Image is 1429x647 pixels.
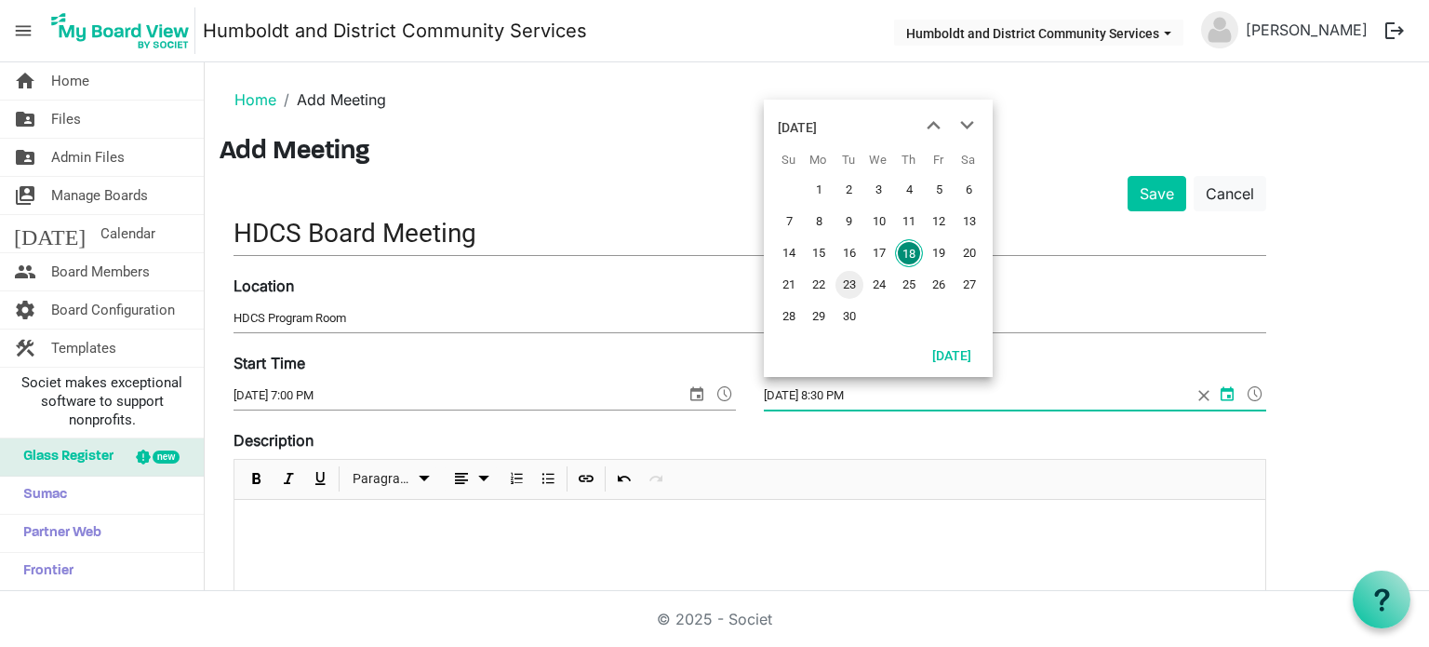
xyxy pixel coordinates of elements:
[895,176,923,204] span: Thursday, September 4, 2025
[686,382,708,406] span: select
[612,467,637,491] button: Undo
[353,467,413,491] span: Paragraph
[1192,382,1216,410] span: close
[1238,11,1375,48] a: [PERSON_NAME]
[1375,11,1414,50] button: logout
[532,460,564,499] div: Bulleted List
[925,176,953,204] span: Friday, September 5, 2025
[14,477,67,514] span: Sumac
[805,239,833,267] span: Monday, September 15, 2025
[925,271,953,299] span: Friday, September 26, 2025
[1194,176,1266,211] a: Cancel
[245,467,270,491] button: Bold
[14,62,36,100] span: home
[835,208,863,236] span: Tuesday, September 9, 2025
[805,176,833,204] span: Monday, September 1, 2025
[865,271,893,299] span: Wednesday, September 24, 2025
[14,553,73,590] span: Frontier
[536,467,561,491] button: Bulleted List
[14,215,86,252] span: [DATE]
[955,176,983,204] span: Saturday, September 6, 2025
[276,88,386,111] li: Add Meeting
[234,90,276,109] a: Home
[14,515,101,552] span: Partner Web
[6,13,41,48] span: menu
[865,208,893,236] span: Wednesday, September 10, 2025
[241,460,273,499] div: Bold
[51,330,116,367] span: Templates
[657,610,772,628] a: © 2025 - Societ
[153,451,180,464] div: new
[51,62,89,100] span: Home
[14,330,36,367] span: construction
[805,208,833,236] span: Monday, September 8, 2025
[1128,176,1186,211] button: Save
[14,438,114,476] span: Glass Register
[865,176,893,204] span: Wednesday, September 3, 2025
[14,291,36,329] span: settings
[501,460,532,499] div: Numbered List
[893,146,923,174] th: Th
[1201,11,1238,48] img: no-profile-picture.svg
[920,342,983,368] button: Today
[100,215,155,252] span: Calendar
[51,291,175,329] span: Board Configuration
[51,139,125,176] span: Admin Files
[51,101,81,138] span: Files
[775,239,803,267] span: Sunday, September 14, 2025
[574,467,599,491] button: Insert Link
[805,271,833,299] span: Monday, September 22, 2025
[865,239,893,267] span: Wednesday, September 17, 2025
[608,460,640,499] div: Undo
[203,12,587,49] a: Humboldt and District Community Services
[835,176,863,204] span: Tuesday, September 2, 2025
[923,146,953,174] th: Fr
[220,137,1414,168] h3: Add Meeting
[1216,382,1238,406] span: select
[950,109,983,142] button: next month
[925,208,953,236] span: Friday, September 12, 2025
[276,467,301,491] button: Italic
[14,253,36,290] span: people
[14,101,36,138] span: folder_shared
[234,429,314,452] label: Description
[916,109,950,142] button: previous month
[234,211,1266,255] input: Title
[346,467,438,491] button: Paragraph dropdownbutton
[46,7,203,54] a: My Board View Logo
[955,239,983,267] span: Saturday, September 20, 2025
[308,467,333,491] button: Underline
[863,146,893,174] th: We
[955,271,983,299] span: Saturday, September 27, 2025
[954,146,983,174] th: Sa
[304,460,336,499] div: Underline
[51,253,150,290] span: Board Members
[834,146,863,174] th: Tu
[504,467,529,491] button: Numbered List
[893,237,923,269] td: Thursday, September 18, 2025
[570,460,602,499] div: Insert Link
[773,146,803,174] th: Su
[8,373,195,429] span: Societ makes exceptional software to support nonprofits.
[444,467,498,491] button: dropdownbutton
[835,239,863,267] span: Tuesday, September 16, 2025
[234,275,294,297] label: Location
[775,208,803,236] span: Sunday, September 7, 2025
[775,303,803,330] span: Sunday, September 28, 2025
[955,208,983,236] span: Saturday, September 13, 2025
[895,239,923,267] span: Thursday, September 18, 2025
[778,109,817,146] div: title
[46,7,195,54] img: My Board View Logo
[14,177,36,214] span: switch_account
[775,271,803,299] span: Sunday, September 21, 2025
[51,177,148,214] span: Manage Boards
[441,460,501,499] div: Alignments
[805,303,833,330] span: Monday, September 29, 2025
[803,146,833,174] th: Mo
[14,139,36,176] span: folder_shared
[273,460,304,499] div: Italic
[895,271,923,299] span: Thursday, September 25, 2025
[895,208,923,236] span: Thursday, September 11, 2025
[234,352,305,374] label: Start Time
[925,239,953,267] span: Friday, September 19, 2025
